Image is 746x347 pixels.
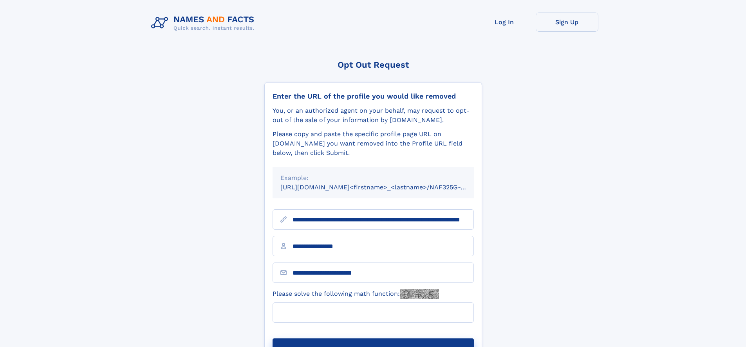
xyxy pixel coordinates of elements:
img: Logo Names and Facts [148,13,261,34]
a: Sign Up [536,13,598,32]
label: Please solve the following math function: [273,289,439,299]
div: Example: [280,173,466,183]
div: Opt Out Request [264,60,482,70]
div: You, or an authorized agent on your behalf, may request to opt-out of the sale of your informatio... [273,106,474,125]
a: Log In [473,13,536,32]
div: Please copy and paste the specific profile page URL on [DOMAIN_NAME] you want removed into the Pr... [273,129,474,158]
small: [URL][DOMAIN_NAME]<firstname>_<lastname>/NAF325G-xxxxxxxx [280,183,489,191]
div: Enter the URL of the profile you would like removed [273,92,474,101]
